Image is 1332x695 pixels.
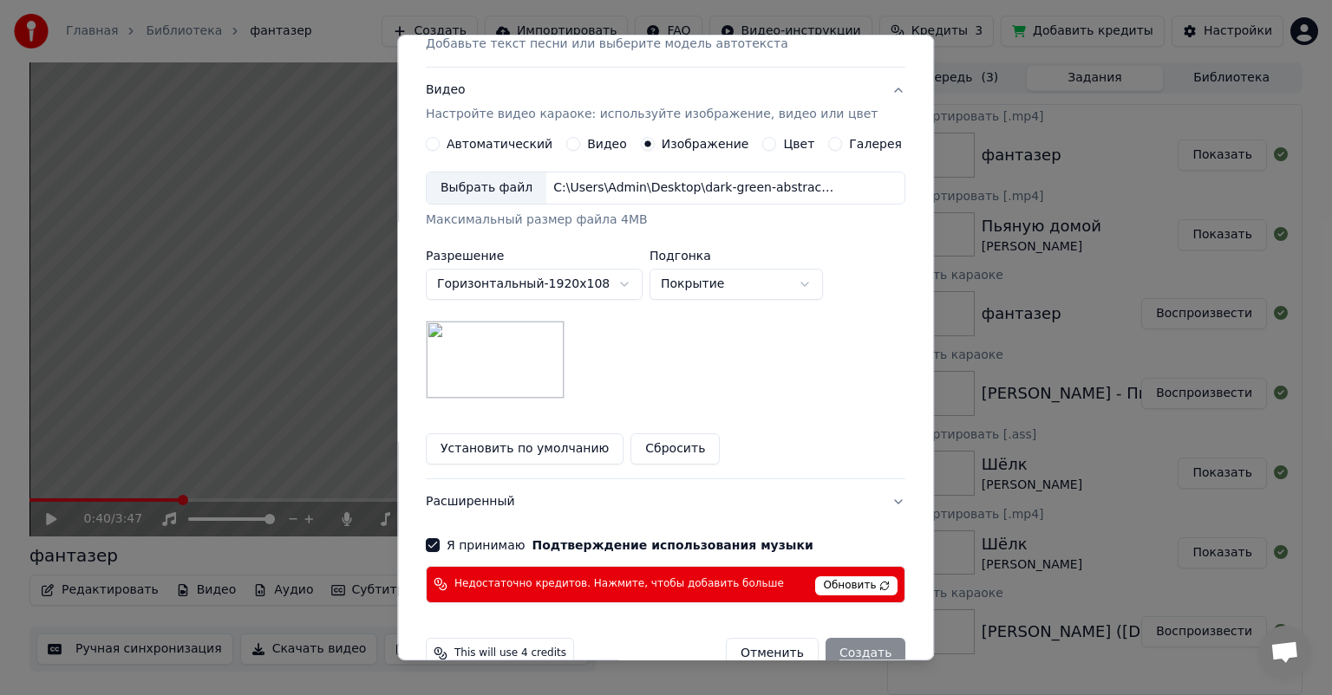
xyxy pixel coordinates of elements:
[662,138,749,150] label: Изображение
[426,36,788,53] p: Добавьте текст песни или выберите модель автотекста
[650,250,823,262] label: Подгонка
[426,81,878,123] div: Видео
[426,250,643,262] label: Разрешение
[426,433,624,464] button: Установить по умолчанию
[447,138,552,150] label: Автоматический
[426,106,878,123] p: Настройте видео караоке: используйте изображение, видео или цвет
[546,179,841,197] div: C:\Users\Admin\Desktop\dark-green-abstract-background-wallpaper-design-vector-image-with-curve-li...
[426,479,905,524] button: Расширенный
[726,638,819,669] button: Отменить
[426,211,905,229] div: Максимальный размер файла 4MB
[850,138,903,150] label: Галерея
[631,433,721,464] button: Сбросить
[426,137,905,478] div: ВидеоНастройте видео караоке: используйте изображение, видео или цвет
[784,138,815,150] label: Цвет
[454,646,566,660] span: This will use 4 credits
[816,576,898,595] span: Обновить
[587,138,627,150] label: Видео
[454,577,784,591] span: Недостаточно кредитов. Нажмите, чтобы добавить больше
[447,539,813,551] label: Я принимаю
[427,172,546,204] div: Выбрать файл
[532,539,813,551] button: Я принимаю
[426,68,905,137] button: ВидеоНастройте видео караоке: используйте изображение, видео или цвет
